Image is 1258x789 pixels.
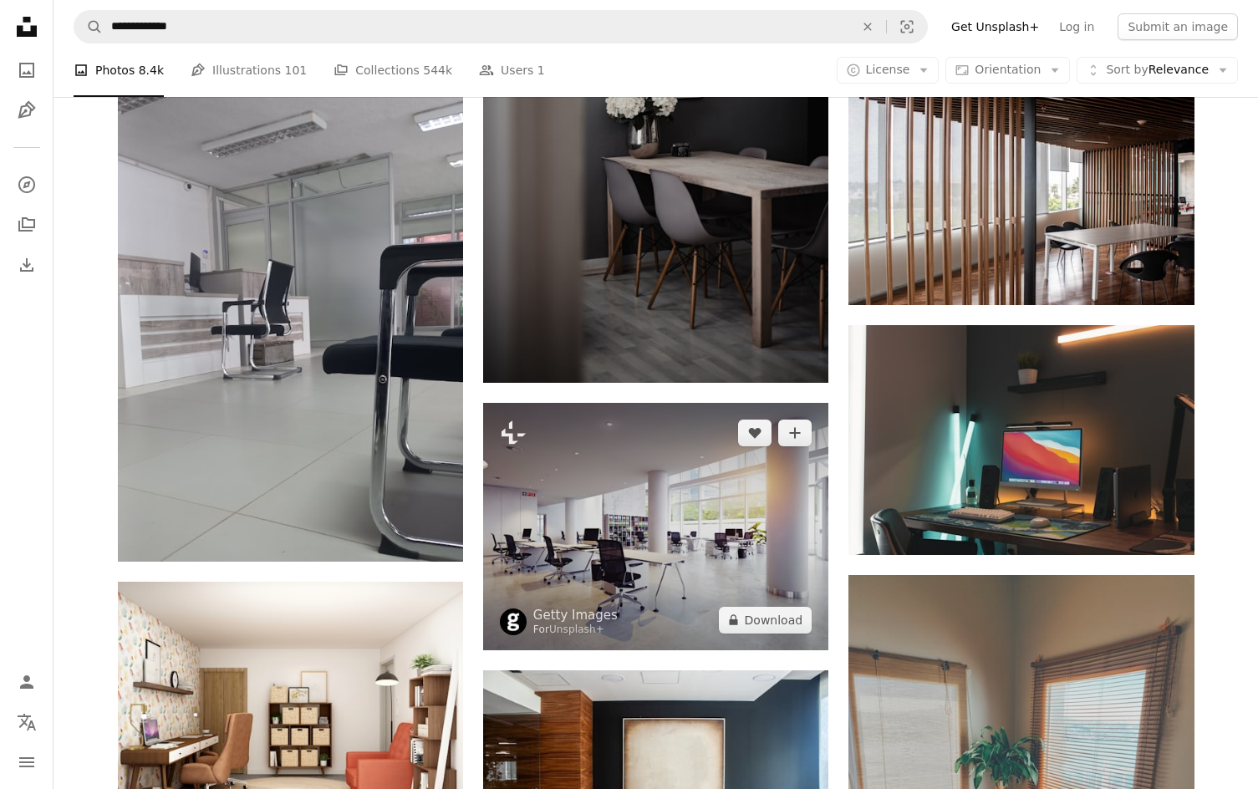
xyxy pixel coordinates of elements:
a: Unsplash+ [549,624,604,635]
span: License [866,63,910,76]
button: Menu [10,746,43,779]
img: a room with chairs and a table [118,37,463,561]
button: Like [738,420,772,446]
button: Submit an image [1118,13,1238,40]
span: Relevance [1106,62,1209,79]
a: white flower in vase on table [483,116,828,131]
a: modern office building interior. 3d rendering concept [483,519,828,534]
a: Photos [10,53,43,87]
a: Illustrations [10,94,43,127]
img: modern office building interior. 3d rendering concept [483,403,828,649]
img: black flat screen computer monitor on brown wooden desk [848,325,1194,555]
span: 1 [537,61,545,79]
a: a room with chairs and a table [118,292,463,307]
a: Collections [10,208,43,242]
a: Download History [10,248,43,282]
a: Log in / Sign up [10,665,43,699]
img: Go to Getty Images's profile [500,608,527,635]
a: white and brown window blinds [848,181,1194,196]
button: Download [719,607,812,634]
a: Illustrations 101 [191,43,307,97]
button: Visual search [887,11,927,43]
form: Find visuals sitewide [74,10,928,43]
button: Orientation [945,57,1070,84]
button: Language [10,705,43,739]
img: white and brown window blinds [848,74,1194,304]
a: black flat screen computer monitor on brown wooden desk [848,432,1194,447]
button: License [837,57,940,84]
span: 544k [423,61,452,79]
a: Explore [10,168,43,201]
a: Home — Unsplash [10,10,43,47]
a: Users 1 [479,43,545,97]
button: Add to Collection [778,420,812,446]
span: 101 [285,61,308,79]
a: Get Unsplash+ [941,13,1049,40]
span: Sort by [1106,63,1148,76]
a: Collections 544k [334,43,452,97]
button: Sort byRelevance [1077,57,1238,84]
div: For [533,624,618,637]
button: Clear [849,11,886,43]
a: brown and white wooden cabinet [118,703,463,718]
a: Log in [1049,13,1104,40]
span: Orientation [975,63,1041,76]
button: Search Unsplash [74,11,103,43]
a: Getty Images [533,607,618,624]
